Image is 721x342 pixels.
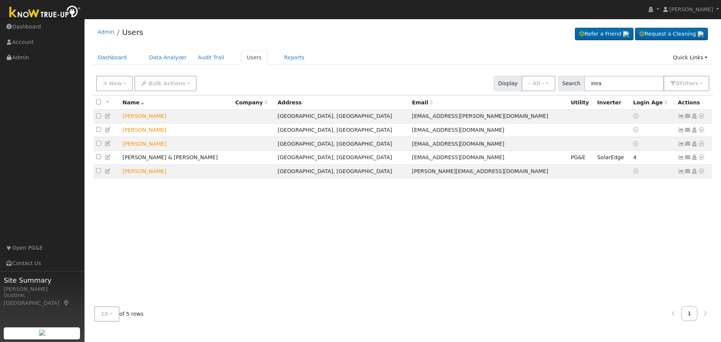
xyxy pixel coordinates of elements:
[633,141,640,147] a: No login access
[122,99,145,105] span: Name
[94,306,144,322] span: of 5 rows
[691,113,698,119] a: Login As
[275,151,409,164] td: [GEOGRAPHIC_DATA], [GEOGRAPHIC_DATA]
[105,168,112,174] a: Edit User
[412,113,548,119] span: [EMAIL_ADDRESS][PERSON_NAME][DOMAIN_NAME]
[698,126,705,134] a: Other actions
[412,154,504,160] span: [EMAIL_ADDRESS][DOMAIN_NAME]
[101,311,109,317] span: 10
[412,168,548,174] span: [PERSON_NAME][EMAIL_ADDRESS][DOMAIN_NAME]
[691,154,698,160] a: Login As
[698,112,705,120] a: Other actions
[698,140,705,148] a: Other actions
[105,127,112,133] a: Edit User
[685,154,691,161] a: zimrambo@aol.com
[685,126,691,134] a: lotia_i@yahoo.com
[633,113,640,119] a: No login access
[522,76,555,91] button: - All -
[691,141,698,147] a: Login As
[275,164,409,178] td: [GEOGRAPHIC_DATA], [GEOGRAPHIC_DATA]
[669,6,713,12] span: [PERSON_NAME]
[494,76,522,91] span: Display
[667,51,713,65] a: Quick Links
[105,154,112,160] a: Edit User
[96,76,133,91] button: New
[698,31,704,37] img: retrieve
[691,168,698,174] a: Login As
[63,300,70,306] a: Map
[678,113,685,119] a: Not connected
[105,113,112,119] a: Edit User
[412,127,504,133] span: [EMAIL_ADDRESS][DOMAIN_NAME]
[241,51,267,65] a: Users
[635,28,708,41] a: Request a Cleaning
[275,123,409,137] td: [GEOGRAPHIC_DATA], [GEOGRAPHIC_DATA]
[278,99,407,107] div: Address
[275,137,409,151] td: [GEOGRAPHIC_DATA], [GEOGRAPHIC_DATA]
[143,51,192,65] a: Data Analyzer
[597,154,624,160] span: SolarEdge
[148,80,186,86] span: Bulk Actions
[571,99,592,107] div: Utility
[279,51,310,65] a: Reports
[275,110,409,124] td: [GEOGRAPHIC_DATA], [GEOGRAPHIC_DATA]
[685,112,691,120] a: kaur.harsimran@gmail.com
[633,99,668,105] span: Days since last login
[678,99,709,107] div: Actions
[122,28,143,37] a: Users
[678,168,685,174] a: Not connected
[120,151,232,164] td: [PERSON_NAME] & [PERSON_NAME]
[92,51,133,65] a: Dashboard
[120,137,232,151] td: Lead
[120,123,232,137] td: Lead
[235,99,267,105] span: Company name
[105,140,112,146] a: Edit User
[412,141,504,147] span: [EMAIL_ADDRESS][DOMAIN_NAME]
[584,76,664,91] input: Search
[597,99,628,107] div: Inverter
[633,154,637,160] span: 10/06/2025 8:29:50 AM
[678,154,685,160] a: Show Graph
[120,110,232,124] td: Lead
[698,167,705,175] a: Other actions
[4,291,80,307] div: Gustine, [GEOGRAPHIC_DATA]
[558,76,585,91] span: Search
[633,127,640,133] a: No login access
[94,306,119,322] button: 10
[39,330,45,336] img: retrieve
[681,306,698,321] a: 1
[698,154,705,161] a: Other actions
[678,127,685,133] a: Not connected
[664,76,709,91] button: 0Filters
[685,140,691,148] a: simratkaur71@gmail.com
[623,31,629,37] img: retrieve
[98,29,115,35] a: Admin
[109,80,122,86] span: New
[685,167,691,175] a: simran.55602@gmail.com
[4,275,80,285] span: Site Summary
[633,168,640,174] a: No login access
[691,127,698,133] a: Login As
[575,28,634,41] a: Refer a Friend
[678,141,685,147] a: Not connected
[412,99,433,105] span: Email
[192,51,230,65] a: Audit Trail
[695,80,698,86] span: s
[120,164,232,178] td: Lead
[4,285,80,293] div: [PERSON_NAME]
[571,154,585,160] span: PG&E
[134,76,196,91] button: Bulk Actions
[679,80,698,86] span: Filter
[6,4,84,21] img: Know True-Up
